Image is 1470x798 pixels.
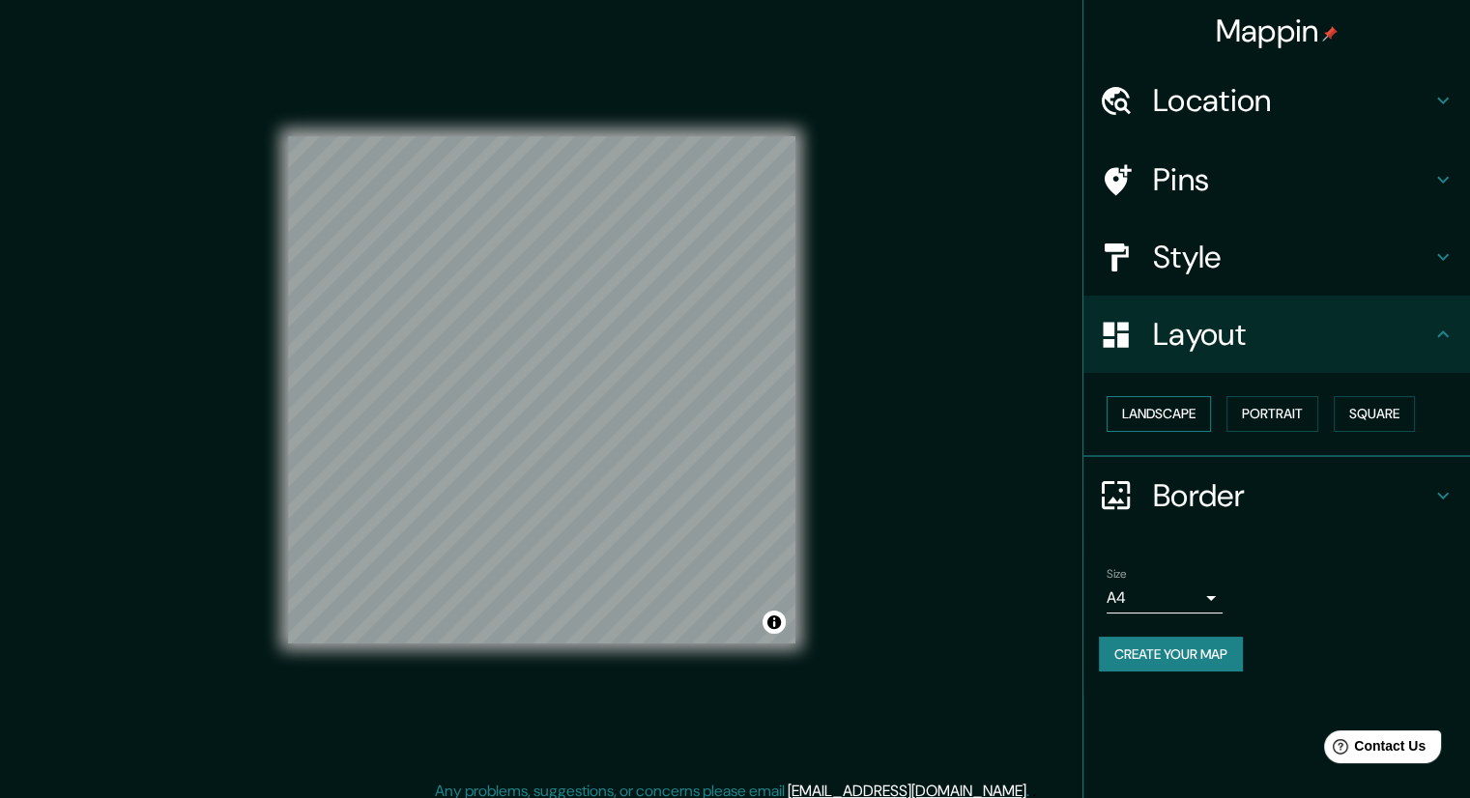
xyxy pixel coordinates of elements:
div: Location [1083,62,1470,139]
h4: Border [1153,476,1431,515]
h4: Style [1153,238,1431,276]
h4: Pins [1153,160,1431,199]
div: Style [1083,218,1470,296]
button: Portrait [1226,396,1318,432]
button: Create your map [1099,637,1243,672]
button: Toggle attribution [763,611,786,634]
canvas: Map [288,136,795,643]
div: Layout [1083,296,1470,373]
div: Border [1083,457,1470,534]
h4: Location [1153,81,1431,120]
div: Pins [1083,141,1470,218]
img: pin-icon.png [1322,26,1338,42]
h4: Mappin [1216,12,1339,50]
h4: Layout [1153,315,1431,354]
div: A4 [1107,583,1223,613]
button: Landscape [1107,396,1211,432]
label: Size [1107,565,1127,582]
button: Square [1334,396,1415,432]
iframe: Help widget launcher [1298,723,1449,777]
